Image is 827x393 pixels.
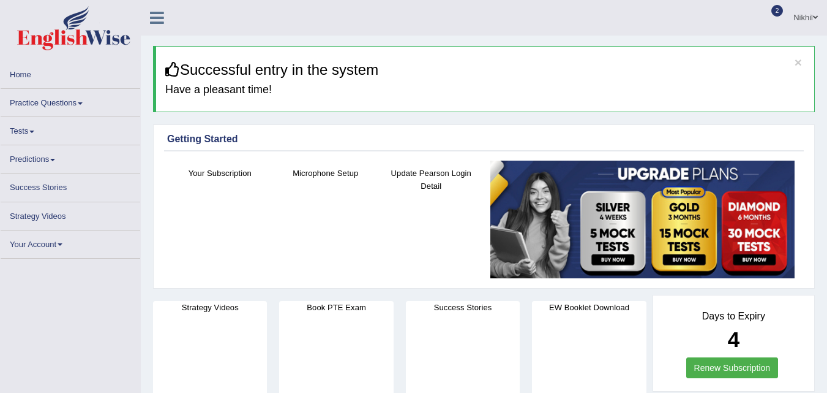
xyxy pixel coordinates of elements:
[384,167,478,193] h4: Update Pearson Login Detail
[153,301,267,314] h4: Strategy Videos
[686,357,779,378] a: Renew Subscription
[167,132,801,147] div: Getting Started
[1,202,140,226] a: Strategy Videos
[490,161,795,279] img: small5.jpg
[667,311,801,322] h4: Days to Expiry
[795,56,802,69] button: ×
[1,231,140,254] a: Your Account
[165,84,805,96] h4: Have a pleasant time!
[728,327,739,351] b: 4
[173,167,267,180] h4: Your Subscription
[1,145,140,169] a: Predictions
[279,167,373,180] h4: Microphone Setup
[406,301,520,314] h4: Success Stories
[1,61,140,85] a: Home
[1,117,140,141] a: Tests
[1,174,140,197] a: Success Stories
[1,89,140,113] a: Practice Questions
[771,5,784,17] span: 2
[279,301,393,314] h4: Book PTE Exam
[532,301,646,314] h4: EW Booklet Download
[165,62,805,78] h3: Successful entry in the system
